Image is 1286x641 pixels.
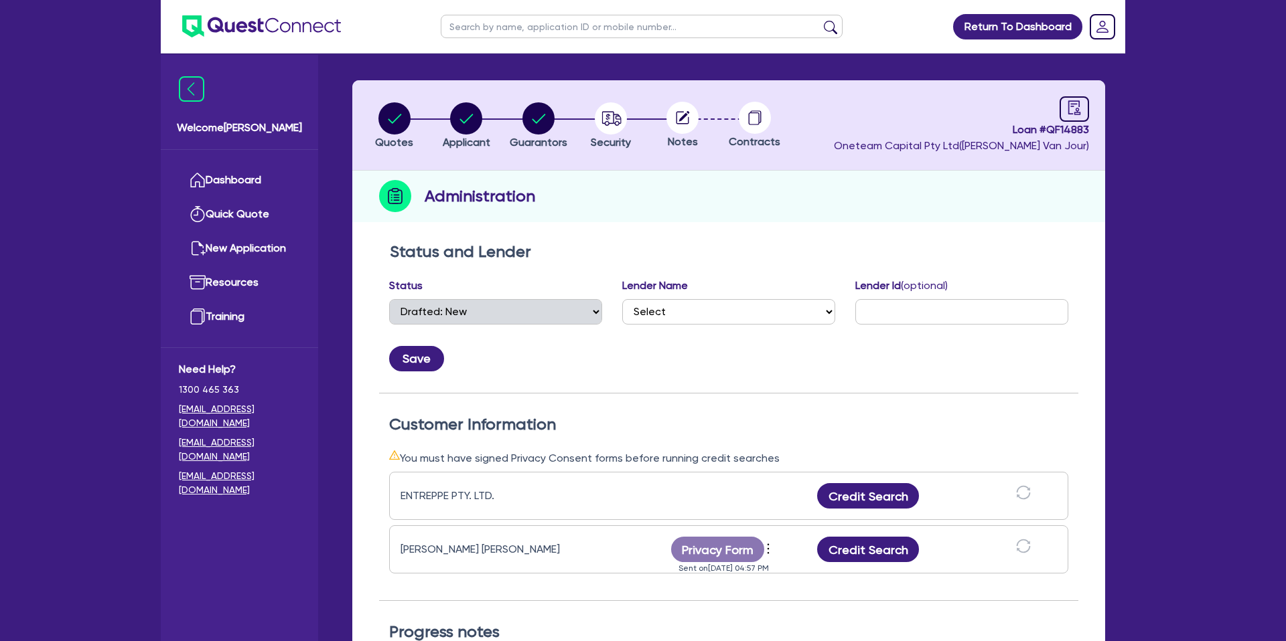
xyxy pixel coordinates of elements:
img: new-application [190,240,206,256]
img: icon-menu-close [179,76,204,102]
button: Credit Search [817,483,919,509]
a: New Application [179,232,300,266]
div: [PERSON_NAME] [PERSON_NAME] [401,541,568,557]
a: audit [1060,96,1089,122]
img: quest-connect-logo-blue [182,15,341,37]
h2: Status and Lender [390,242,1068,262]
span: Welcome [PERSON_NAME] [177,120,302,136]
span: more [762,539,775,559]
span: Guarantors [510,136,567,149]
span: warning [389,450,400,460]
button: sync [1012,538,1035,561]
label: Lender Id [855,278,948,294]
span: sync [1016,539,1031,553]
span: Security [591,136,631,149]
img: training [190,308,206,325]
span: Notes [668,135,698,148]
span: 1300 465 363 [179,383,300,397]
h2: Customer Information [389,415,1068,434]
a: Training [179,300,300,334]
button: Privacy Form [671,537,765,562]
a: Dropdown toggle [1085,9,1120,44]
span: Quotes [375,136,413,149]
span: audit [1067,100,1082,115]
label: Lender Name [622,278,688,294]
img: step-icon [379,180,411,212]
button: Applicant [442,102,491,151]
span: Applicant [443,136,490,149]
label: Status [389,278,423,294]
div: ENTREPPE PTY. LTD. [401,488,568,504]
span: Loan # QF14883 [834,122,1089,138]
span: (optional) [901,279,948,292]
span: Oneteam Capital Pty Ltd ( [PERSON_NAME] Van Jour ) [834,139,1089,152]
a: Return To Dashboard [953,14,1082,39]
img: quick-quote [190,206,206,222]
h2: Administration [425,184,535,208]
button: Guarantors [509,102,568,151]
button: Credit Search [817,537,919,562]
a: Dashboard [179,163,300,197]
div: You must have signed Privacy Consent forms before running credit searches [389,450,1068,466]
button: sync [1012,484,1035,508]
input: Search by name, application ID or mobile number... [441,15,843,38]
span: Contracts [729,135,780,148]
a: Resources [179,266,300,300]
span: sync [1016,485,1031,500]
button: Security [590,102,632,151]
button: Dropdown toggle [764,538,776,561]
button: Save [389,346,444,371]
a: [EMAIL_ADDRESS][DOMAIN_NAME] [179,469,300,497]
span: Need Help? [179,361,300,377]
a: [EMAIL_ADDRESS][DOMAIN_NAME] [179,436,300,464]
img: resources [190,274,206,290]
a: [EMAIL_ADDRESS][DOMAIN_NAME] [179,402,300,430]
a: Quick Quote [179,197,300,232]
button: Quotes [374,102,414,151]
